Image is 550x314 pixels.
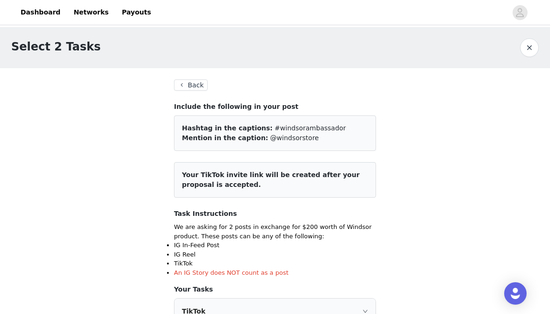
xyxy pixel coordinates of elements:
span: Your TikTok invite link will be created after your proposal is accepted. [182,171,360,188]
span: #windsorambassador [275,124,346,132]
div: avatar [515,5,524,20]
h4: Include the following in your post [174,102,376,112]
span: Mention in the caption: [182,134,268,142]
h4: Task Instructions [174,209,376,219]
li: IG Reel [174,250,376,259]
span: @windsorstore [270,134,319,142]
span: An IG Story does NOT count as a post [174,269,289,276]
li: TikTok [174,259,376,268]
li: IG In-Feed Post [174,241,376,250]
i: icon: right [362,308,368,314]
a: Networks [68,2,114,23]
a: Payouts [116,2,157,23]
button: Back [174,79,208,91]
div: Open Intercom Messenger [504,282,527,305]
p: We are asking for 2 posts in exchange for $200 worth of Windsor product. These posts can be any o... [174,222,376,241]
h1: Select 2 Tasks [11,38,101,55]
span: Hashtag in the captions: [182,124,273,132]
a: Dashboard [15,2,66,23]
h4: Your Tasks [174,285,376,294]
